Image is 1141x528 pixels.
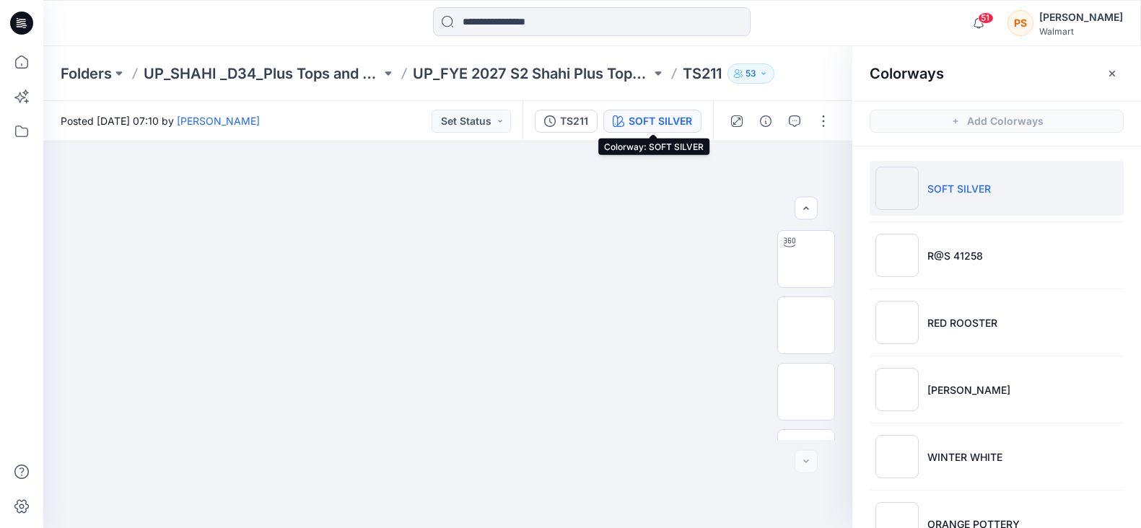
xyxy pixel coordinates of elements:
p: TS211 [683,63,722,84]
img: GREEN BASIL [875,368,919,411]
div: [PERSON_NAME] [1039,9,1123,26]
img: SOFT SILVER [875,167,919,210]
p: R@S 41258 [927,248,983,263]
button: SOFT SILVER [603,110,701,133]
p: [PERSON_NAME] [927,382,1010,397]
span: Posted [DATE] 07:10 by [61,113,260,128]
div: SOFT SILVER [629,113,692,129]
button: Details [754,110,777,133]
button: 53 [727,63,774,84]
p: SOFT SILVER [927,181,991,196]
span: 51 [978,12,994,24]
img: RED ROOSTER [875,301,919,344]
img: R@S 41258 [875,234,919,277]
div: PS [1007,10,1033,36]
a: Folders [61,63,112,84]
p: RED ROOSTER [927,315,997,330]
a: UP_SHAHI _D34_Plus Tops and Dresses [144,63,381,84]
div: Walmart [1039,26,1123,37]
img: WINTER WHITE [875,435,919,478]
a: UP_FYE 2027 S2 Shahi Plus Tops and Dress [413,63,650,84]
h2: Colorways [870,65,944,82]
div: TS211 [560,113,588,129]
a: [PERSON_NAME] [177,115,260,127]
p: WINTER WHITE [927,449,1002,465]
button: TS211 [535,110,598,133]
p: 53 [746,66,756,82]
